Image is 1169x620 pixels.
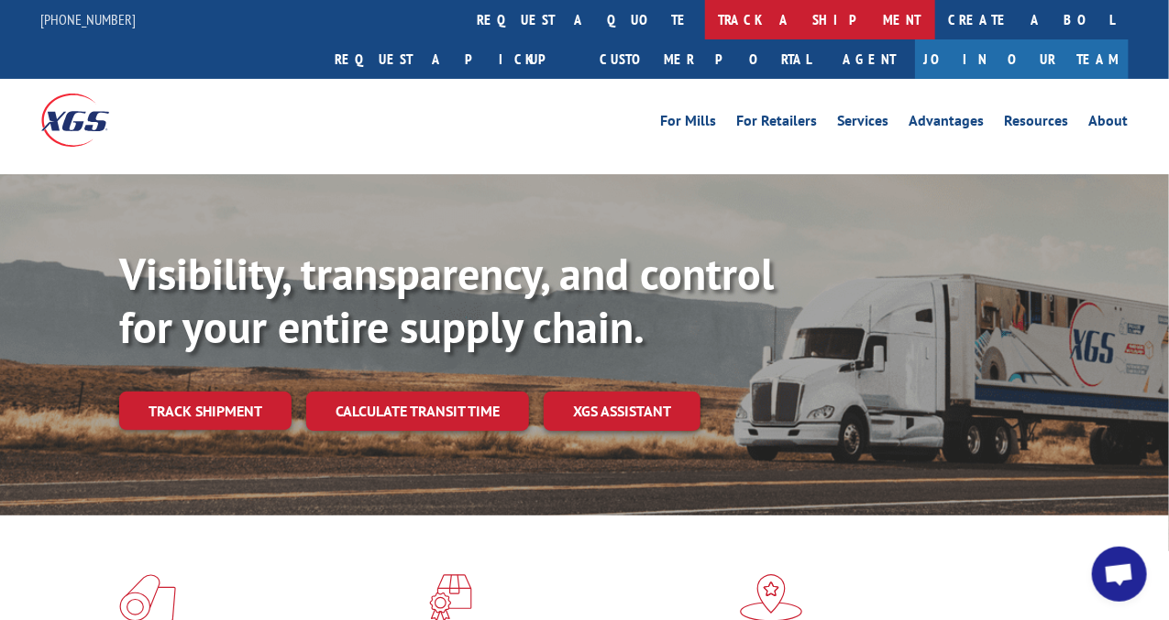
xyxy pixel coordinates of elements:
a: [PHONE_NUMBER] [41,10,137,28]
b: Visibility, transparency, and control for your entire supply chain. [119,245,774,355]
a: Customer Portal [587,39,825,79]
a: Agent [825,39,915,79]
a: Advantages [910,114,985,134]
div: Open chat [1092,547,1147,602]
a: Join Our Team [915,39,1129,79]
a: Calculate transit time [306,392,529,431]
a: Resources [1005,114,1069,134]
a: For Mills [661,114,717,134]
a: Track shipment [119,392,292,430]
a: XGS ASSISTANT [544,392,700,431]
a: About [1089,114,1129,134]
a: Services [838,114,889,134]
a: For Retailers [737,114,818,134]
a: Request a pickup [322,39,587,79]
